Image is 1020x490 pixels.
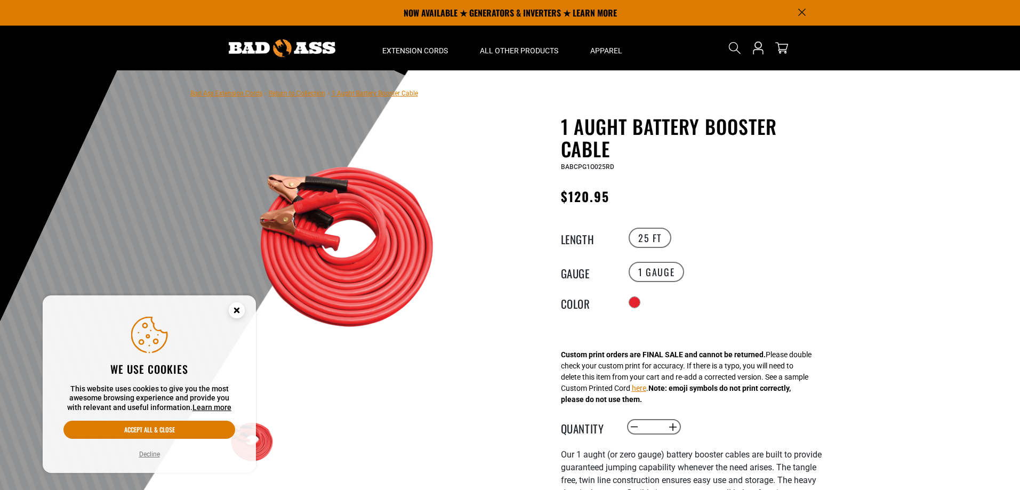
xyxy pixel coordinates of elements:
label: 25 FT [629,228,671,248]
legend: Gauge [561,265,614,279]
button: Accept all & close [63,421,235,439]
summary: Extension Cords [366,26,464,70]
nav: breadcrumbs [190,86,418,99]
div: Please double check your custom print for accuracy. If there is a typo, you will need to delete t... [561,349,812,405]
span: BABCPG1O025RD [561,163,614,171]
aside: Cookie Consent [43,295,256,473]
label: Quantity [561,420,614,434]
span: Extension Cords [382,46,448,55]
summary: All Other Products [464,26,574,70]
span: 1 Aught Battery Booster Cable [332,90,418,97]
button: here [632,383,646,394]
span: Apparel [590,46,622,55]
legend: Color [561,295,614,309]
summary: Search [726,39,743,57]
a: Return to Collection [269,90,325,97]
img: red [222,117,479,374]
span: › [264,90,267,97]
strong: Note: emoji symbols do not print correctly, please do not use them. [561,384,791,404]
summary: Apparel [574,26,638,70]
strong: Custom print orders are FINAL SALE and cannot be returned. [561,350,766,359]
a: Bad Ass Extension Cords [190,90,262,97]
span: › [327,90,330,97]
span: All Other Products [480,46,558,55]
img: Bad Ass Extension Cords [229,39,335,57]
button: Decline [136,449,163,460]
a: Learn more [192,403,231,412]
label: 1 Gauge [629,262,684,282]
p: This website uses cookies to give you the most awesome browsing experience and provide you with r... [63,384,235,413]
legend: Length [561,231,614,245]
h1: 1 Aught Battery Booster Cable [561,115,822,160]
span: $120.95 [561,187,610,206]
h2: We use cookies [63,362,235,376]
